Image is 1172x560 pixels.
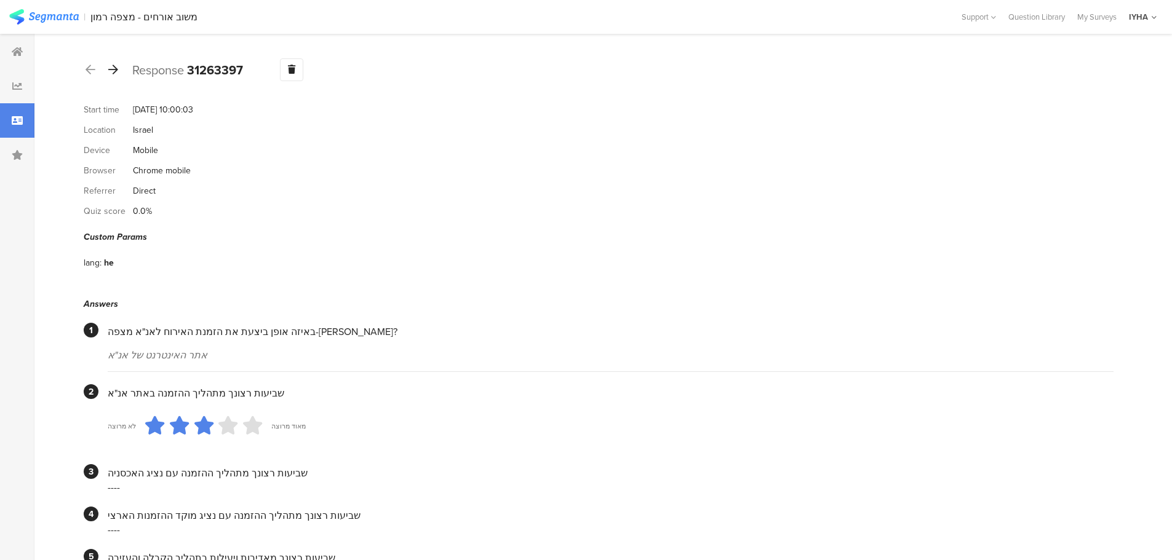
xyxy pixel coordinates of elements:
div: Start time [84,103,133,116]
div: | [84,10,86,24]
div: Referrer [84,184,133,197]
div: שביעות רצונך מתהליך ההזמנה באתר אנ"א [108,386,1114,400]
div: Custom Params [84,231,1114,243]
div: Support [962,7,996,26]
div: Device [84,144,133,157]
b: 31263397 [187,61,243,79]
a: Question Library [1002,11,1071,23]
div: Mobile [133,144,158,157]
div: Location [84,124,133,136]
div: IYHA [1129,11,1148,23]
div: אתר האינטרנט של אנ"א [108,348,1114,362]
div: Quiz score [84,205,133,218]
div: Answers [84,298,1114,310]
img: segmanta logo [9,9,79,25]
div: 1 [84,323,98,337]
div: [DATE] 10:00:03 [133,103,193,116]
div: שביעות רצונך מתהליך ההזמנה עם נציג האכסניה [108,466,1114,480]
div: משוב אורחים - מצפה רמון [90,11,197,23]
div: Israel [133,124,153,136]
div: 0.0% [133,205,152,218]
a: My Surveys [1071,11,1123,23]
span: Response [132,61,184,79]
div: לא מרוצה [108,421,136,431]
div: he [104,256,114,269]
div: 3 [84,464,98,479]
div: 4 [84,507,98,521]
div: שביעות רצונך מתהליך ההזמנה עם נציג מוקד ההזמנות הארצי [108,508,1114,523]
div: ---- [108,480,1114,494]
div: Chrome mobile [133,164,191,177]
div: באיזה אופן ביצעת את הזמנת האירוח לאנ"א מצפה-[PERSON_NAME]? [108,325,1114,339]
div: 2 [84,384,98,399]
div: מאוד מרוצה [271,421,306,431]
div: Browser [84,164,133,177]
div: ---- [108,523,1114,537]
div: Direct [133,184,156,197]
div: lang: [84,256,104,269]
